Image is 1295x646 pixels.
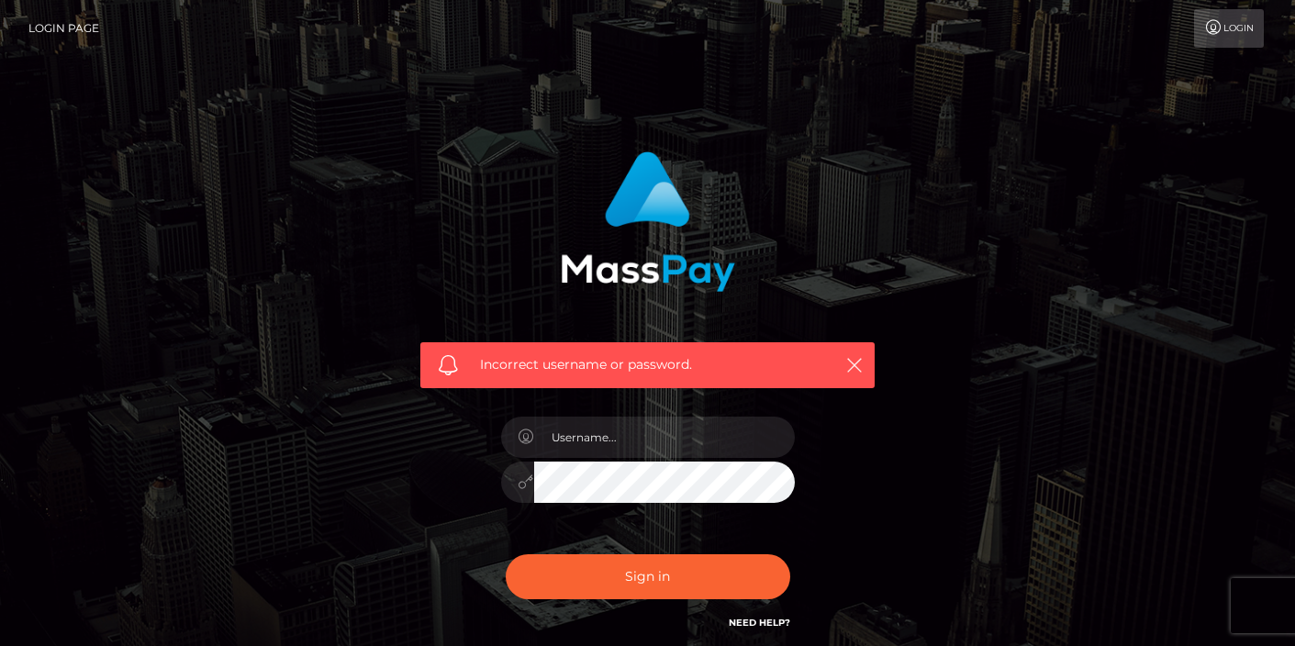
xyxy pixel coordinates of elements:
[480,355,815,374] span: Incorrect username or password.
[534,417,795,458] input: Username...
[561,151,735,292] img: MassPay Login
[729,617,790,629] a: Need Help?
[506,554,790,599] button: Sign in
[28,9,99,48] a: Login Page
[1194,9,1264,48] a: Login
